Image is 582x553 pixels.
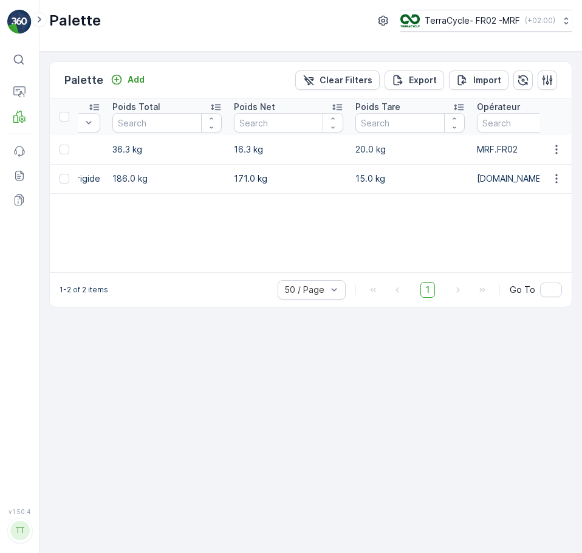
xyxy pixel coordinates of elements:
[355,113,465,132] input: Search
[525,16,555,26] p: ( +02:00 )
[409,74,437,86] p: Export
[510,284,535,296] span: Go To
[7,10,32,34] img: logo
[60,145,69,154] div: Toggle Row Selected
[400,10,572,32] button: TerraCycle- FR02 -MRF(+02:00)
[385,70,444,90] button: Export
[234,101,275,113] p: Poids Net
[60,174,69,184] div: Toggle Row Selected
[112,143,222,156] p: 36.3 kg
[425,15,520,27] p: TerraCycle- FR02 -MRF
[320,74,372,86] p: Clear Filters
[112,101,160,113] p: Poids Total
[400,14,420,27] img: terracycle.png
[234,113,343,132] input: Search
[7,518,32,543] button: TT
[7,508,32,515] span: v 1.50.4
[477,101,520,113] p: Opérateur
[112,113,222,132] input: Search
[473,74,501,86] p: Import
[64,72,103,89] p: Palette
[449,70,508,90] button: Import
[295,70,380,90] button: Clear Filters
[60,285,108,295] p: 1-2 of 2 items
[49,11,101,30] p: Palette
[355,173,465,185] p: 15.0 kg
[10,521,30,540] div: TT
[234,173,343,185] p: 171.0 kg
[355,143,465,156] p: 20.0 kg
[420,282,435,298] span: 1
[112,173,222,185] p: 186.0 kg
[234,143,343,156] p: 16.3 kg
[106,72,149,87] button: Add
[355,101,400,113] p: Poids Tare
[128,74,145,86] p: Add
